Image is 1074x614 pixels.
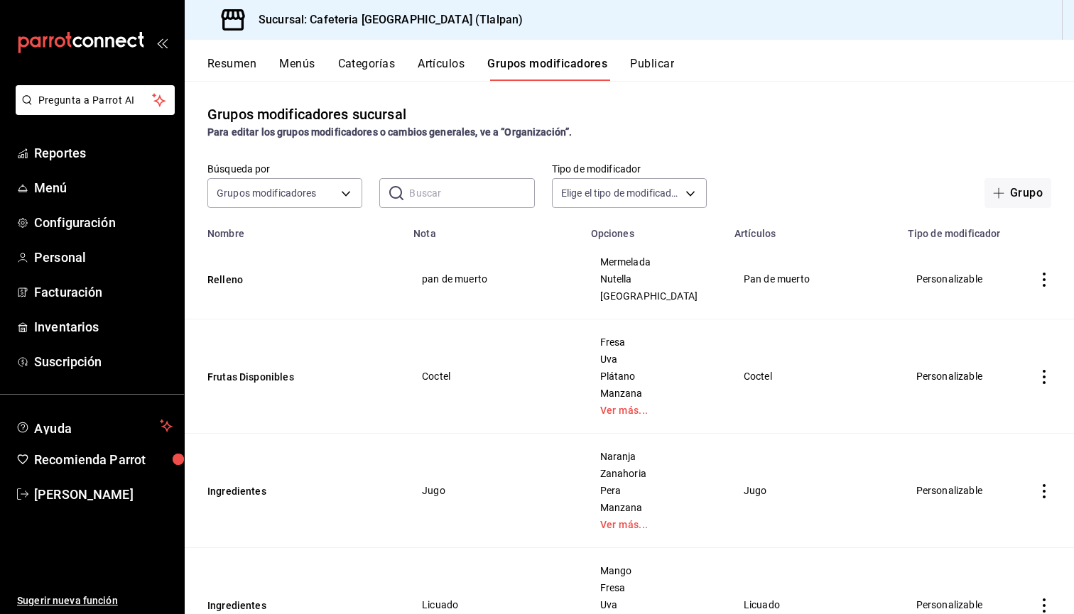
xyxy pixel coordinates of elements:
td: Jugo [405,434,582,548]
button: Frutas Disponibles [207,370,378,384]
button: Grupos modificadores [487,57,607,81]
td: Personalizable [899,319,1014,434]
span: Suscripción [34,352,173,371]
span: Manzana [600,388,708,398]
td: Personalizable [899,239,1014,319]
span: Facturación [34,283,173,302]
span: Fresa [600,337,708,347]
span: Manzana [600,503,708,512]
th: Nombre [185,219,405,239]
span: Inventarios [34,317,173,336]
button: actions [1037,484,1051,498]
span: Pregunta a Parrot AI [38,93,153,108]
span: [GEOGRAPHIC_DATA] [600,291,708,301]
td: Personalizable [899,434,1014,548]
label: Búsqueda por [207,164,362,174]
span: Uva [600,600,708,610]
button: Artículos [418,57,465,81]
button: actions [1037,370,1051,384]
span: Zanahoria [600,468,708,478]
span: Jugo [744,486,882,495]
span: Pera [600,486,708,495]
span: Configuración [34,213,173,232]
th: Tipo de modificador [899,219,1014,239]
span: Personal [34,248,173,267]
span: Naranja [600,451,708,461]
span: Pan de muerto [744,274,882,284]
span: [PERSON_NAME] [34,485,173,504]
span: Mango [600,566,708,576]
td: Coctel [405,319,582,434]
span: Coctel [744,371,882,381]
span: Mermelada [600,257,708,267]
th: Opciones [582,219,726,239]
span: Licuado [744,600,882,610]
button: actions [1037,273,1051,287]
div: Grupos modificadores sucursal [207,104,406,125]
span: Plátano [600,371,708,381]
div: navigation tabs [207,57,1074,81]
h3: Sucursal: Cafeteria [GEOGRAPHIC_DATA] (Tlalpan) [247,11,523,28]
a: Pregunta a Parrot AI [10,103,175,118]
span: Recomienda Parrot [34,450,173,469]
span: Fresa [600,583,708,593]
button: Ingredientes [207,484,378,498]
button: Ingredientes [207,598,378,613]
span: Uva [600,354,708,364]
strong: Para editar los grupos modificadores o cambios generales, ve a “Organización”. [207,126,572,138]
button: Categorías [338,57,396,81]
td: pan de muerto [405,239,582,319]
button: actions [1037,598,1051,613]
span: Nutella [600,274,708,284]
a: Ver más... [600,405,708,415]
button: Pregunta a Parrot AI [16,85,175,115]
th: Nota [405,219,582,239]
button: Relleno [207,273,378,287]
button: Menús [279,57,315,81]
input: Buscar [409,179,534,207]
button: open_drawer_menu [156,37,168,48]
span: Reportes [34,143,173,163]
span: Menú [34,178,173,197]
button: Publicar [630,57,674,81]
button: Resumen [207,57,256,81]
th: Artículos [726,219,899,239]
span: Grupos modificadores [217,186,317,200]
span: Ayuda [34,417,154,434]
span: Elige el tipo de modificador [561,186,680,200]
span: Sugerir nueva función [17,593,173,608]
button: Grupo [984,178,1051,208]
label: Tipo de modificador [552,164,707,174]
a: Ver más... [600,520,708,530]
